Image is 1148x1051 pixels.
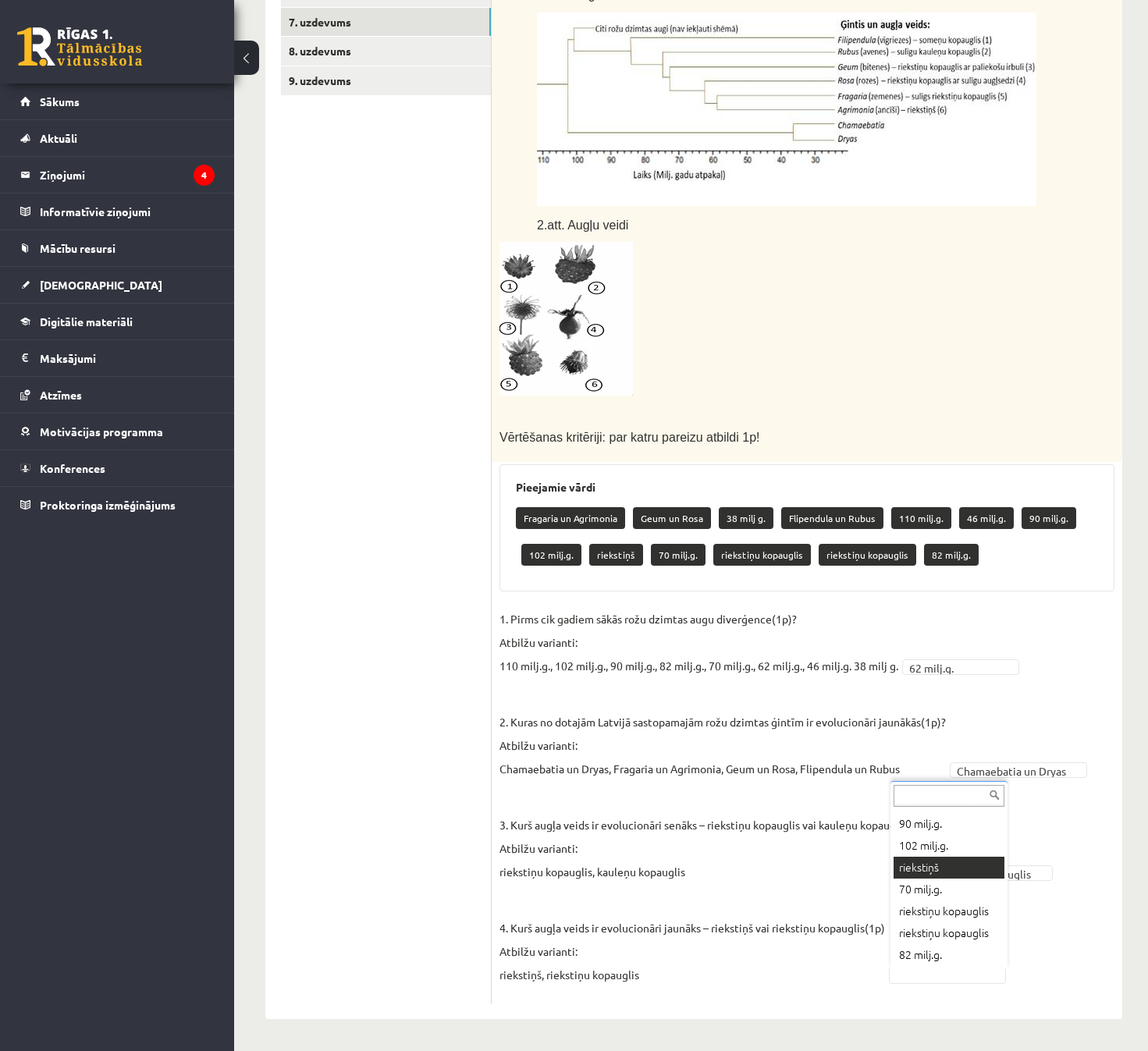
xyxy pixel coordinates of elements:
[894,835,1004,857] div: 102 milj.g.
[894,879,1004,900] div: 70 milj.g.
[894,900,1004,922] div: riekstiņu kopauglis
[894,857,1004,879] div: riekstiņš
[894,944,1004,966] div: 82 milj.g.
[894,922,1004,944] div: riekstiņu kopauglis
[894,813,1004,835] div: 90 milj.g.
